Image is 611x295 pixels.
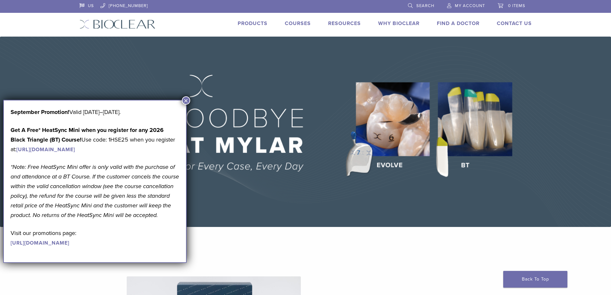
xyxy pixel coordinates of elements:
[11,240,69,246] a: [URL][DOMAIN_NAME]
[416,3,434,8] span: Search
[80,20,156,29] img: Bioclear
[508,3,525,8] span: 0 items
[11,108,69,116] b: September Promotion!
[378,20,420,27] a: Why Bioclear
[16,146,75,153] a: [URL][DOMAIN_NAME]
[182,96,190,105] button: Close
[455,3,485,8] span: My Account
[11,126,164,143] strong: Get A Free* HeatSync Mini when you register for any 2026 Black Triangle (BT) Course!
[11,163,179,219] em: *Note: Free HeatSync Mini offer is only valid with the purchase of and attendance at a BT Course....
[11,107,179,117] p: Valid [DATE]–[DATE].
[11,125,179,154] p: Use code: 1HSE25 when you register at:
[285,20,311,27] a: Courses
[497,20,532,27] a: Contact Us
[11,228,179,247] p: Visit our promotions page:
[437,20,479,27] a: Find A Doctor
[328,20,361,27] a: Resources
[503,271,567,288] a: Back To Top
[238,20,267,27] a: Products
